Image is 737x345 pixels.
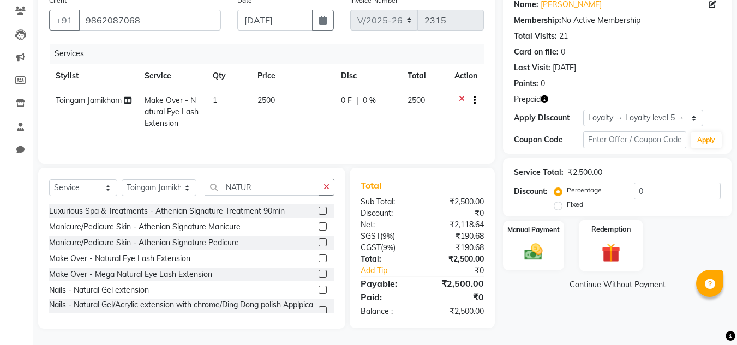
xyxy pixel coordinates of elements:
button: Apply [691,132,722,148]
div: ( ) [352,242,422,253]
div: Make Over - Natural Eye Lash Extension [49,253,190,264]
div: ( ) [352,231,422,242]
div: Payable: [352,277,422,290]
th: Service [138,64,206,88]
div: ₹0 [422,290,492,304]
div: Card on file: [514,46,559,58]
div: Make Over - Mega Natural Eye Lash Extension [49,269,212,280]
div: Coupon Code [514,134,583,146]
div: ₹2,500.00 [422,306,492,317]
div: ₹0 [434,265,493,276]
span: Make Over - Natural Eye Lash Extension [145,95,199,128]
th: Stylist [49,64,138,88]
span: 1 [213,95,217,105]
span: 2500 [408,95,425,105]
th: Disc [334,64,401,88]
a: Add Tip [352,265,434,276]
div: ₹2,500.00 [422,196,492,208]
a: Continue Without Payment [505,279,729,290]
img: _cash.svg [519,241,548,262]
button: +91 [49,10,80,31]
div: Sub Total: [352,196,422,208]
div: [DATE] [553,62,576,74]
span: Prepaid [514,94,541,105]
div: ₹190.68 [422,231,492,242]
span: 9% [383,243,393,252]
div: Manicure/Pedicure Skin - Athenian Signature Manicure [49,221,241,233]
div: Net: [352,219,422,231]
th: Action [448,64,484,88]
div: ₹190.68 [422,242,492,253]
div: ₹2,500.00 [568,167,602,178]
div: Services [50,44,492,64]
th: Qty [206,64,251,88]
div: Nails - Natural Gel/Acrylic extension with chrome/Ding Dong polish Applpication [49,299,314,322]
div: Balance : [352,306,422,317]
div: ₹2,500.00 [422,277,492,290]
div: 0 [561,46,565,58]
div: ₹2,118.64 [422,219,492,231]
th: Price [251,64,334,88]
div: Membership: [514,15,561,26]
span: | [356,95,358,106]
div: ₹2,500.00 [422,253,492,265]
div: Total Visits: [514,31,557,42]
div: Service Total: [514,167,564,178]
label: Manual Payment [507,225,560,235]
span: 2500 [257,95,275,105]
input: Search or Scan [205,179,319,196]
div: Last Visit: [514,62,550,74]
span: SGST [361,231,380,241]
input: Search by Name/Mobile/Email/Code [79,10,221,31]
div: Discount: [514,186,548,197]
div: Paid: [352,290,422,304]
div: Manicure/Pedicure Skin - Athenian Signature Pedicure [49,237,239,249]
label: Redemption [592,224,631,234]
div: Discount: [352,208,422,219]
label: Fixed [567,199,583,209]
div: ₹0 [422,208,492,219]
span: Total [361,180,386,191]
input: Enter Offer / Coupon Code [583,131,686,148]
span: CGST [361,243,381,252]
div: Points: [514,78,538,89]
th: Total [401,64,448,88]
div: Total: [352,253,422,265]
div: 21 [559,31,568,42]
div: 0 [541,78,545,89]
label: Percentage [567,185,602,195]
div: Luxurious Spa & Treatments - Athenian Signature Treatment 90min [49,205,285,217]
div: Nails - Natural Gel extension [49,285,149,296]
span: 0 % [363,95,376,106]
div: No Active Membership [514,15,721,26]
span: 0 F [341,95,352,106]
span: 9% [382,232,393,240]
div: Apply Discount [514,112,583,124]
span: Toingam Jamikham [56,95,122,105]
img: _gift.svg [596,241,626,264]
